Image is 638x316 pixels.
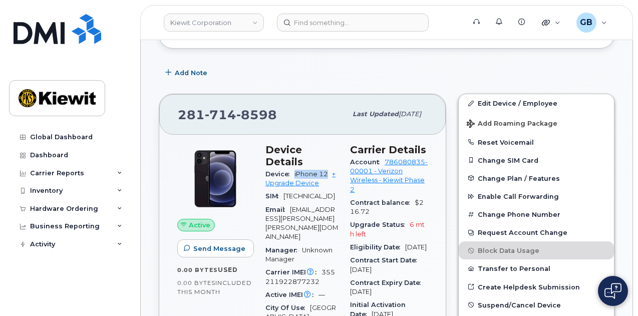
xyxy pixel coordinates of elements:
[189,220,210,230] span: Active
[177,239,254,257] button: Send Message
[177,266,218,273] span: 0.00 Bytes
[350,266,372,273] span: [DATE]
[459,259,614,277] button: Transfer to Personal
[350,243,405,251] span: Eligibility Date
[405,243,427,251] span: [DATE]
[459,151,614,169] button: Change SIM Card
[350,199,415,206] span: Contract balance
[535,13,567,33] div: Quicklinks
[459,187,614,205] button: Enable Call Forwarding
[178,107,277,122] span: 281
[193,244,245,253] span: Send Message
[459,223,614,241] button: Request Account Change
[265,206,290,213] span: Email
[459,113,614,133] button: Add Roaming Package
[350,144,428,156] h3: Carrier Details
[459,278,614,296] a: Create Helpdesk Submission
[569,13,614,33] div: Gerry Bustos
[294,170,328,178] span: iPhone 12
[175,68,207,78] span: Add Note
[459,94,614,112] a: Edit Device / Employee
[164,14,264,32] a: Kiewit Corporation
[350,256,422,264] span: Contract Start Date
[265,206,338,241] span: [EMAIL_ADDRESS][PERSON_NAME][PERSON_NAME][DOMAIN_NAME]
[399,110,421,118] span: [DATE]
[265,144,338,168] h3: Device Details
[318,291,325,298] span: —
[459,296,614,314] button: Suspend/Cancel Device
[353,110,399,118] span: Last updated
[236,107,277,122] span: 8598
[265,291,318,298] span: Active IMEI
[283,192,335,200] span: [TECHNICAL_ID]
[205,107,236,122] span: 714
[350,279,426,286] span: Contract Expiry Date
[580,17,592,29] span: GB
[265,246,302,254] span: Manager
[478,174,560,182] span: Change Plan / Features
[159,64,216,82] button: Add Note
[350,158,428,193] a: 786080835-00001 - Verizon Wireless - Kiewit Phase 2
[265,268,335,285] span: 355211922877232
[478,193,559,200] span: Enable Call Forwarding
[265,170,294,178] span: Device
[265,304,310,311] span: City Of Use
[177,279,215,286] span: 0.00 Bytes
[177,279,252,295] span: included this month
[185,149,245,209] img: iPhone_12.jpg
[459,133,614,151] button: Reset Voicemail
[265,192,283,200] span: SIM
[478,301,561,308] span: Suspend/Cancel Device
[467,120,557,129] span: Add Roaming Package
[350,288,372,295] span: [DATE]
[459,205,614,223] button: Change Phone Number
[459,241,614,259] button: Block Data Usage
[350,158,385,166] span: Account
[604,283,621,299] img: Open chat
[459,169,614,187] button: Change Plan / Features
[218,266,238,273] span: used
[265,268,322,276] span: Carrier IMEI
[350,221,410,228] span: Upgrade Status
[350,221,425,237] span: 6 mth left
[277,14,429,32] input: Find something...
